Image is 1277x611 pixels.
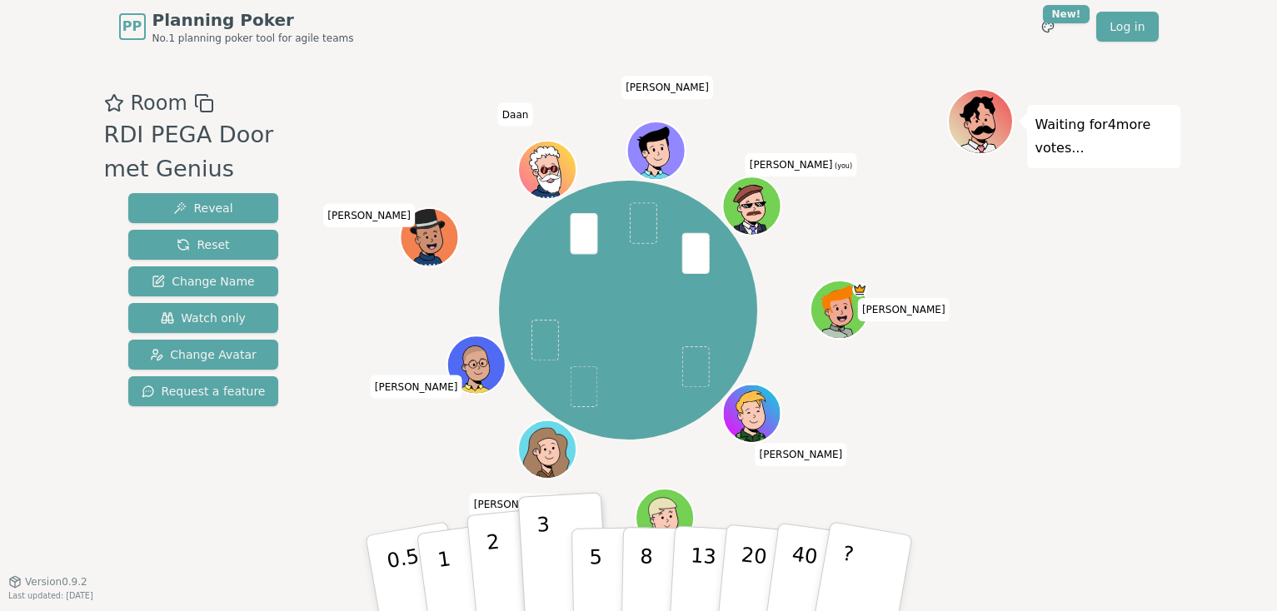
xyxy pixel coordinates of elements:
button: Change Name [128,266,279,296]
span: Version 0.9.2 [25,575,87,589]
span: Click to change your name [498,103,533,127]
span: Reset [177,236,229,253]
span: Reveal [173,200,232,216]
p: 3 [536,513,554,604]
span: Planning Poker [152,8,354,32]
span: (you) [833,162,853,170]
span: Watch only [161,310,246,326]
p: Waiting for 4 more votes... [1035,113,1172,160]
span: Click to change your name [858,298,950,321]
button: Add as favourite [104,88,124,118]
span: Request a feature [142,383,266,400]
button: New! [1033,12,1063,42]
span: Click to change your name [323,204,415,227]
span: Click to change your name [756,443,847,466]
button: Click to change your avatar [725,179,780,234]
div: RDI PEGA Door met Genius [104,118,310,186]
span: Change Avatar [150,346,257,363]
button: Version0.9.2 [8,575,87,589]
span: PP [122,17,142,37]
span: Room [131,88,187,118]
span: Click to change your name [621,77,713,100]
a: PPPlanning PokerNo.1 planning poker tool for agile teams [119,8,354,45]
div: New! [1043,5,1090,23]
span: Click to change your name [746,153,856,176]
button: Reset [128,230,279,260]
span: Roland is the host [852,282,867,297]
button: Change Avatar [128,340,279,370]
button: Request a feature [128,376,279,406]
span: No.1 planning poker tool for agile teams [152,32,354,45]
span: Change Name [152,273,254,290]
span: Last updated: [DATE] [8,591,93,600]
a: Log in [1096,12,1158,42]
button: Watch only [128,303,279,333]
span: Click to change your name [470,494,561,517]
button: Reveal [128,193,279,223]
span: Click to change your name [371,375,462,399]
